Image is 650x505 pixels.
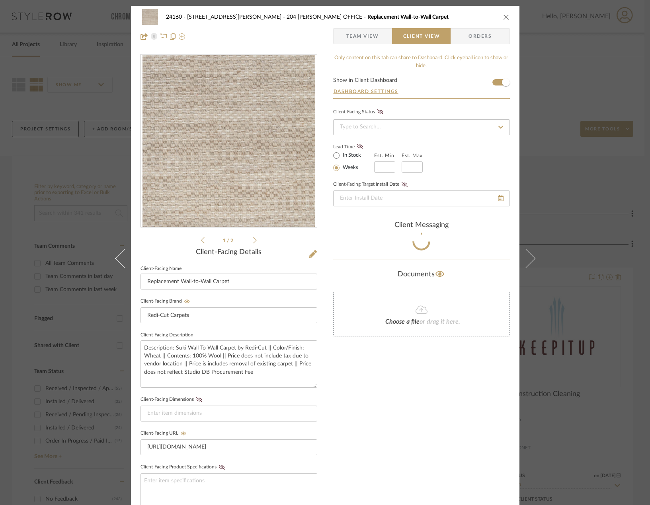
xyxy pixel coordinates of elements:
span: / [227,238,230,243]
img: 6682e591-519c-4f46-9b6f-b0ba5ccf1eb4_436x436.jpg [142,55,315,227]
div: Client-Facing Details [141,248,317,257]
div: Client-Facing Status [333,108,386,116]
div: Documents [333,268,510,281]
label: Client-Facing Description [141,333,193,337]
button: Client-Facing URL [178,431,189,436]
span: 2 [230,238,234,243]
button: Lead Time [355,143,365,151]
button: Client-Facing Product Specifications [217,464,227,470]
label: Est. Min [374,153,394,158]
label: In Stock [341,152,361,159]
label: Weeks [341,164,358,171]
span: Choose a file [385,319,420,325]
label: Client-Facing Dimensions [141,397,205,402]
input: Enter Client-Facing Item Name [141,274,317,289]
div: client Messaging [333,221,510,230]
div: Only content on this tab can share to Dashboard. Click eyeball icon to show or hide. [333,54,510,70]
mat-radio-group: Select item type [333,150,374,173]
button: Dashboard Settings [333,88,399,95]
label: Client-Facing Brand [141,299,193,304]
input: Type to Search… [333,119,510,135]
label: Client-Facing Name [141,267,182,271]
button: close [503,14,510,21]
label: Client-Facing Target Install Date [333,182,410,187]
span: 1 [223,238,227,243]
button: Client-Facing Target Install Date [399,182,410,187]
span: Team View [346,28,379,44]
label: Client-Facing Product Specifications [141,464,227,470]
div: 0 [141,55,317,227]
span: 204 [PERSON_NAME] OFFICE [287,14,367,20]
span: Orders [460,28,500,44]
input: Enter Install Date [333,190,510,206]
img: 6682e591-519c-4f46-9b6f-b0ba5ccf1eb4_48x40.jpg [141,9,160,25]
span: Client View [403,28,440,44]
button: Client-Facing Dimensions [194,397,205,402]
span: Replacement Wall-to-Wall Carpet [367,14,449,20]
label: Client-Facing URL [141,431,189,436]
span: 24160 - [STREET_ADDRESS][PERSON_NAME] [166,14,287,20]
label: Est. Max [402,153,423,158]
label: Lead Time [333,143,374,150]
input: Enter Client-Facing Brand [141,307,317,323]
input: Enter item dimensions [141,406,317,421]
span: or drag it here. [420,319,460,325]
input: Enter item URL [141,439,317,455]
button: Client-Facing Brand [182,299,193,304]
